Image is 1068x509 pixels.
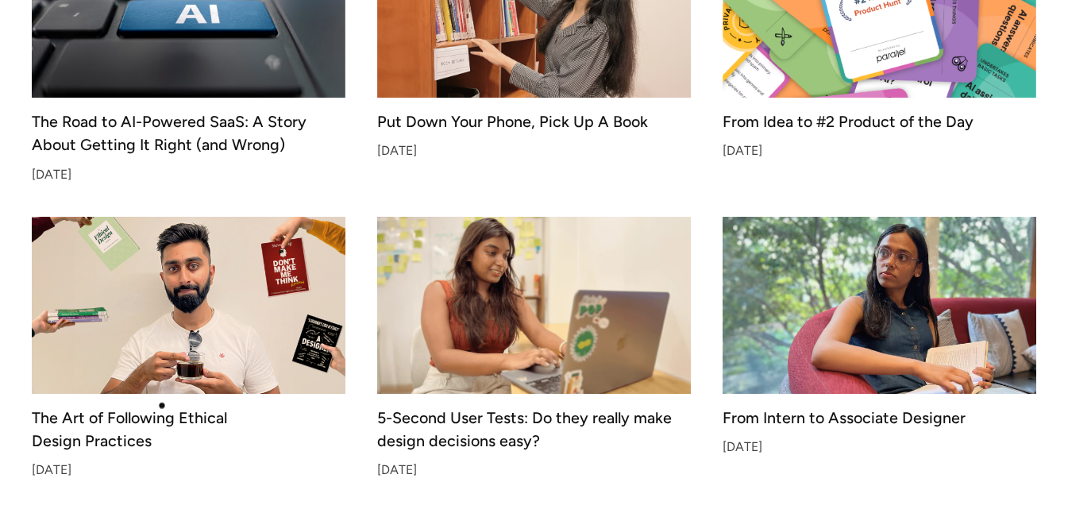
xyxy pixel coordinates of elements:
[377,412,691,447] div: 5-Second User Tests: Do they really make design decisions easy?
[723,412,1036,423] div: From Intern to Associate Designer
[723,146,1036,156] div: [DATE]
[377,466,691,476] div: [DATE]
[32,466,345,476] div: [DATE]
[32,412,345,447] div: The Art of Following Ethical Design Practices
[377,117,691,128] div: Put Down Your Phone, Pick Up A Book
[723,442,1036,452] div: [DATE]
[32,217,345,475] a: The Art of Following Ethical Design Practices[DATE]
[723,117,1036,128] div: From Idea to #2 Product of the Day
[32,170,345,179] div: [DATE]
[377,146,691,156] div: [DATE]
[377,217,691,475] a: 5-Second User Tests: Do they really make design decisions easy?[DATE]
[32,117,345,152] div: The Road to AI-Powered SaaS: A Story About Getting It Right (and Wrong)
[723,217,1036,475] a: From Intern to Associate Designer[DATE]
